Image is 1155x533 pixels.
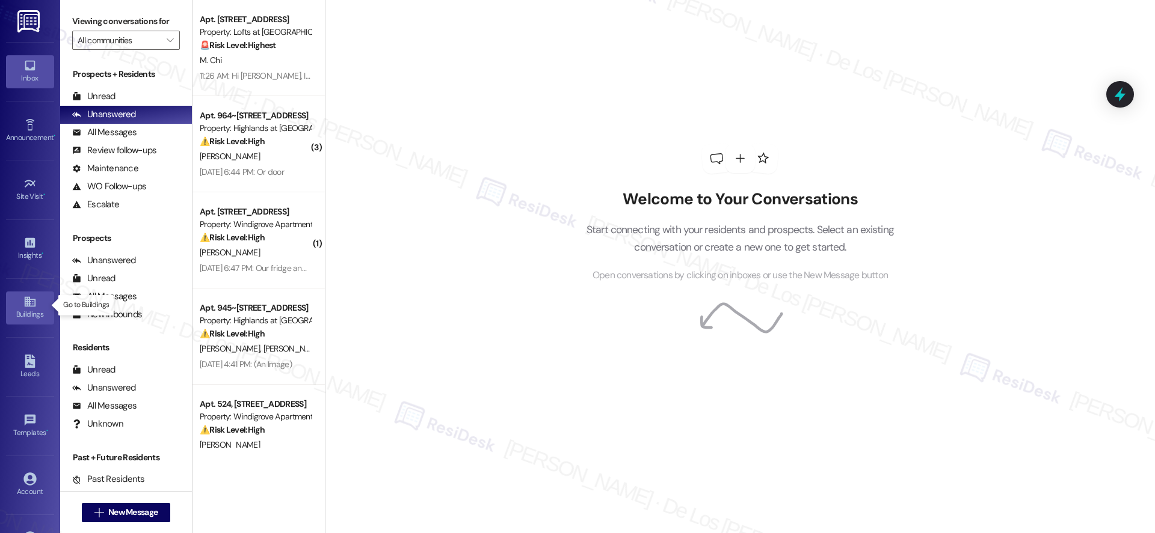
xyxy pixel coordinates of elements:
i:  [167,35,173,45]
span: New Message [108,506,158,519]
div: Prospects [60,232,192,245]
div: Unanswered [72,254,136,267]
p: Go to Buildings [63,300,109,310]
div: Prospects + Residents [60,68,192,81]
span: • [54,132,55,140]
strong: ⚠️ Risk Level: High [200,232,265,243]
div: Property: Highlands at [GEOGRAPHIC_DATA] Apartments [200,314,311,327]
div: Property: Windigrove Apartments [200,218,311,231]
div: [DATE] 6:44 PM: Or door [200,166,284,177]
div: Unread [72,272,115,285]
div: Unread [72,364,115,376]
label: Viewing conversations for [72,12,180,31]
div: Escalate [72,198,119,211]
div: Property: Highlands at [GEOGRAPHIC_DATA] Apartments [200,122,311,135]
span: • [46,427,48,435]
a: Account [6,469,54,501]
span: • [43,190,45,199]
input: All communities [78,31,161,50]
div: Property: Windigrove Apartments [200,410,311,423]
div: Residents [60,341,192,354]
span: M. Chi [200,55,221,65]
div: Unanswered [72,108,136,121]
i:  [94,508,103,517]
div: [DATE] 4:41 PM: (An Image) [200,359,292,370]
a: Site Visit • [6,174,54,206]
div: Past + Future Residents [60,451,192,464]
span: [PERSON_NAME] [200,151,260,162]
div: WO Follow-ups [72,180,146,193]
strong: 🚨 Risk Level: Highest [200,40,276,50]
span: [PERSON_NAME] [200,343,263,354]
strong: ⚠️ Risk Level: High [200,136,265,147]
div: All Messages [72,126,137,139]
span: Open conversations by clicking on inboxes or use the New Message button [593,268,888,283]
a: Leads [6,351,54,383]
div: Apt. 524, [STREET_ADDRESS] [200,398,311,410]
span: [PERSON_NAME] [263,343,323,354]
div: Apt. 945~[STREET_ADDRESS] [200,302,311,314]
div: Apt. 964~[STREET_ADDRESS] [200,109,311,122]
div: Past Residents [72,473,145,486]
a: Buildings [6,291,54,324]
a: Insights • [6,233,54,265]
p: Start connecting with your residents and prospects. Select an existing conversation or create a n... [568,221,912,255]
a: Templates • [6,410,54,442]
div: Unknown [72,418,123,430]
button: New Message [82,503,171,522]
a: Inbox [6,55,54,88]
div: Apt. [STREET_ADDRESS] [200,13,311,26]
span: [PERSON_NAME] [200,439,260,450]
h2: Welcome to Your Conversations [568,190,912,209]
span: [PERSON_NAME] [200,247,260,258]
div: Apt. [STREET_ADDRESS] [200,206,311,218]
div: All Messages [72,400,137,412]
div: Property: Lofts at [GEOGRAPHIC_DATA] [200,26,311,38]
span: • [42,249,43,258]
strong: ⚠️ Risk Level: High [200,328,265,339]
div: Maintenance [72,162,138,175]
div: Unread [72,90,115,103]
div: Review follow-ups [72,144,156,157]
strong: ⚠️ Risk Level: High [200,424,265,435]
div: Unanswered [72,382,136,394]
img: ResiDesk Logo [17,10,42,32]
div: All Messages [72,290,137,303]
